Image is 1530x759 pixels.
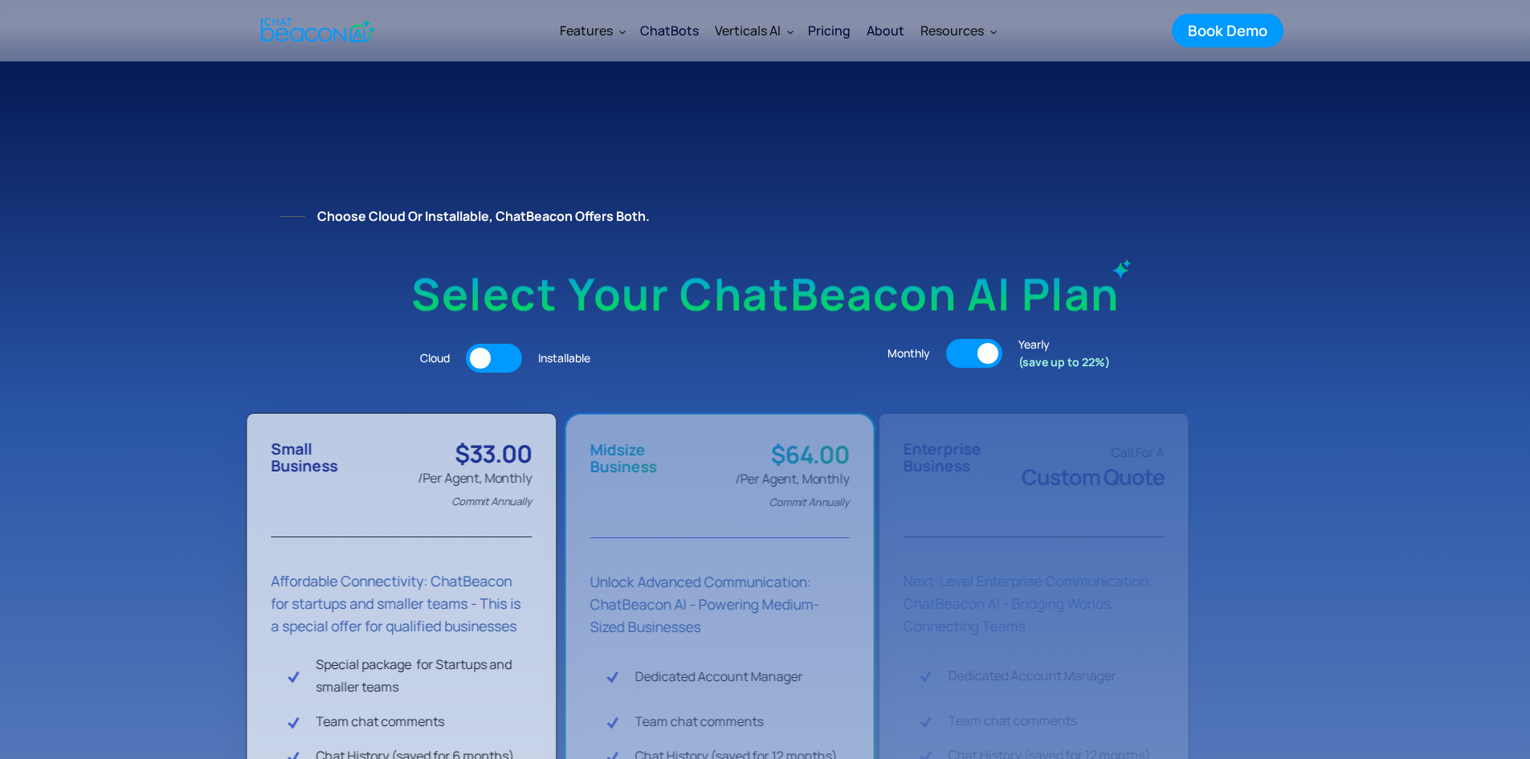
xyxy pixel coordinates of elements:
[247,10,385,50] a: home
[1111,258,1133,280] img: ChatBeacon AI
[808,19,851,42] div: Pricing
[619,28,626,35] img: Dropdown
[800,11,859,50] a: Pricing
[271,569,532,637] div: Affordable Connectivity: ChatBeacon for startups and smaller teams - This is a special offer for ...
[316,710,444,732] div: Team chat comments
[1018,336,1110,370] div: Yearly
[418,467,532,512] div: /Per Agent, Monthly
[271,268,1259,320] h1: Select your ChatBeacon AI plan
[640,19,699,42] div: ChatBots
[919,667,932,683] img: Check
[418,441,532,467] div: $33.00
[451,494,532,508] em: Commit Annually
[420,349,450,367] div: Cloud
[867,19,904,42] div: About
[735,442,849,467] div: $64.00
[560,19,613,42] div: Features
[990,28,997,35] img: Dropdown
[606,714,619,729] img: Check
[887,345,930,362] div: Monthly
[920,19,984,42] div: Resources
[903,441,981,475] div: Enterprise Business
[1018,354,1110,369] strong: (save up to 22%)
[271,441,337,475] div: Small Business
[538,349,590,367] div: Installable
[912,11,1003,50] div: Resources
[1021,462,1164,492] span: Custom Quote
[606,668,619,684] img: Check
[635,710,764,732] div: Team chat comments
[287,668,300,684] img: Check
[1188,20,1267,41] div: Book Demo
[707,11,800,50] div: Verticals AI
[635,665,803,688] div: Dedicated Account Manager
[632,10,707,51] a: ChatBots
[590,572,819,636] strong: Unlock Advanced Communication: ChatBeacon AI - Powering Medium-Sized Businesses
[919,713,932,728] img: Check
[769,495,850,509] em: Commit Annually
[735,467,849,513] div: /Per Agent, Monthly
[948,664,1116,687] div: Dedicated Account Manager
[787,28,794,35] img: Dropdown
[590,442,657,475] div: Midsize Business
[948,709,1076,732] div: Team chat comments
[903,569,1164,637] div: Next-Level Enterprise Communication: ChatBeacon AI - Bridging Worlds, Connecting Teams
[1021,441,1164,463] div: Call For A
[1172,14,1283,47] a: Book Demo
[715,19,781,42] div: Verticals AI
[316,653,532,698] div: Special package for Startups and smaller teams
[552,11,632,50] div: Features
[317,207,650,225] strong: Choose Cloud or Installable, ChatBeacon offers both.
[279,216,305,217] img: Line
[859,10,912,51] a: About
[287,714,300,729] img: Check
